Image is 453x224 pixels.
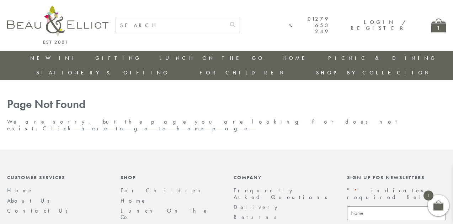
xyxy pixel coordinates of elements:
[7,197,54,204] a: About Us
[234,187,332,200] a: Frequently Asked Questions
[347,206,446,220] input: Name
[423,191,433,200] span: 1
[431,19,446,32] a: 1
[347,187,446,200] p: " " indicates required fields
[199,69,286,76] a: For Children
[316,69,431,76] a: Shop by collection
[282,54,311,62] a: Home
[234,203,281,211] a: Delivery
[351,19,406,32] a: Login / Register
[121,174,220,180] div: Shop
[121,197,147,204] a: Home
[121,187,206,194] a: For Children
[234,213,281,221] a: Returns
[7,174,106,180] div: Customer Services
[7,98,446,111] h1: Page Not Found
[7,187,33,194] a: Home
[289,16,330,35] a: 01279 653 249
[36,69,170,76] a: Stationery & Gifting
[328,54,437,62] a: Picnic & Dining
[121,207,209,221] a: Lunch On The Go
[7,5,108,44] img: logo
[95,54,142,62] a: Gifting
[7,207,73,214] a: Contact Us
[43,125,256,132] a: Click here to go to home page.
[159,54,265,62] a: Lunch On The Go
[116,18,225,33] input: SEARCH
[30,54,78,62] a: New in!
[234,174,333,180] div: Company
[347,174,446,180] div: Sign up for newsletters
